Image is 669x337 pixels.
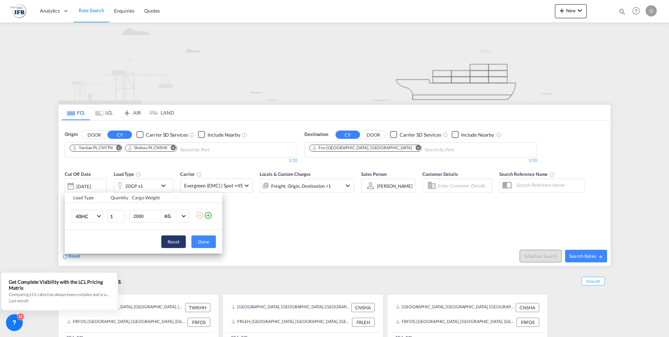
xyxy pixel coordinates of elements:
[132,194,191,201] div: Cargo Weight
[106,193,128,203] th: Quantity
[107,210,125,222] input: Qty
[72,210,103,222] md-select: Choose: 40HC
[161,235,186,248] button: Reset
[76,213,96,220] span: 40HC
[65,193,106,203] th: Load Type
[196,211,204,220] md-icon: icon-minus-circle-outline
[164,213,171,219] div: KG
[191,235,216,248] button: Done
[204,211,212,220] md-icon: icon-plus-circle-outline
[133,210,161,222] input: Enter Weight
